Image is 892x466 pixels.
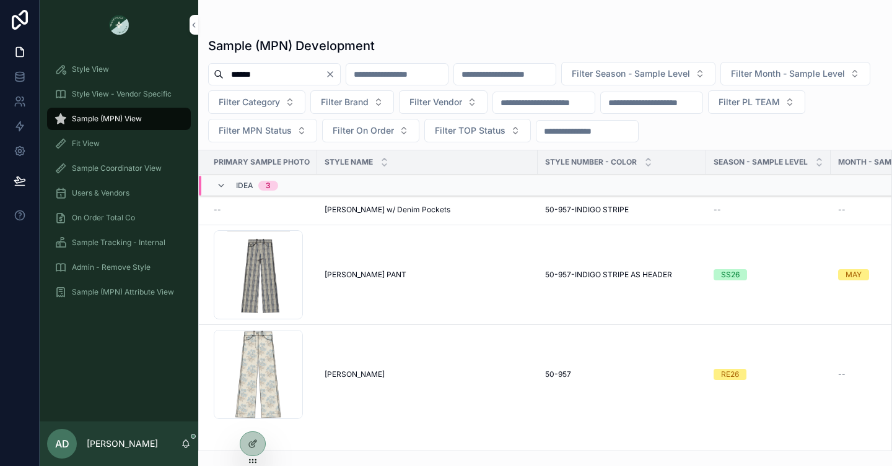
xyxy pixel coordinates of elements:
[72,114,142,124] span: Sample (MPN) View
[208,119,317,142] button: Select Button
[47,256,191,278] a: Admin - Remove Style
[714,205,823,215] a: --
[214,157,310,167] span: Primary Sample Photo
[409,96,462,108] span: Filter Vendor
[55,436,69,451] span: AD
[47,157,191,179] a: Sample Coordinator View
[47,182,191,204] a: Users & Vendors
[838,205,846,215] span: --
[72,89,172,99] span: Style View - Vendor Specific
[47,58,191,80] a: Style View
[72,64,109,74] span: Style View
[719,96,780,108] span: Filter PL TEAM
[214,205,310,215] a: --
[325,369,530,379] a: [PERSON_NAME]
[47,132,191,155] a: Fit View
[322,119,419,142] button: Select Button
[72,163,162,173] span: Sample Coordinator View
[47,231,191,254] a: Sample Tracking - Internal
[424,119,531,142] button: Select Button
[325,369,385,379] span: [PERSON_NAME]
[325,205,530,215] a: [PERSON_NAME] w/ Denim Pockets
[708,90,805,114] button: Select Button
[219,124,292,137] span: Filter MPN Status
[72,238,165,248] span: Sample Tracking - Internal
[310,90,394,114] button: Select Button
[325,69,340,79] button: Clear
[219,96,280,108] span: Filter Category
[87,438,158,450] p: [PERSON_NAME]
[545,369,699,379] a: 50-957
[721,369,739,380] div: RE26
[325,205,450,215] span: [PERSON_NAME] w/ Denim Pockets
[208,90,305,114] button: Select Button
[545,270,699,280] a: 50-957-INDIGO STRIPE AS HEADER
[214,205,221,215] span: --
[545,205,699,215] a: 50-957-INDIGO STRIPE
[333,124,394,137] span: Filter On Order
[208,37,375,54] h1: Sample (MPN) Development
[47,108,191,130] a: Sample (MPN) View
[72,139,100,149] span: Fit View
[109,15,129,35] img: App logo
[714,269,823,280] a: SS26
[72,287,174,297] span: Sample (MPN) Attribute View
[72,213,135,223] span: On Order Total Co
[325,157,373,167] span: Style Name
[572,67,690,80] span: Filter Season - Sample Level
[561,62,715,85] button: Select Button
[47,83,191,105] a: Style View - Vendor Specific
[399,90,488,114] button: Select Button
[72,188,129,198] span: Users & Vendors
[435,124,505,137] span: Filter TOP Status
[846,269,862,280] div: MAY
[325,270,406,280] span: [PERSON_NAME] PANT
[731,67,845,80] span: Filter Month - Sample Level
[40,50,198,319] div: scrollable content
[321,96,369,108] span: Filter Brand
[47,281,191,303] a: Sample (MPN) Attribute View
[838,369,846,379] span: --
[721,269,740,280] div: SS26
[714,205,721,215] span: --
[714,369,823,380] a: RE26
[266,181,271,191] div: 3
[236,181,253,191] span: Idea
[545,157,637,167] span: Style Number - Color
[545,270,672,280] span: 50-957-INDIGO STRIPE AS HEADER
[72,262,151,272] span: Admin - Remove Style
[545,205,629,215] span: 50-957-INDIGO STRIPE
[720,62,870,85] button: Select Button
[545,369,571,379] span: 50-957
[47,207,191,229] a: On Order Total Co
[714,157,808,167] span: Season - Sample Level
[325,270,530,280] a: [PERSON_NAME] PANT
